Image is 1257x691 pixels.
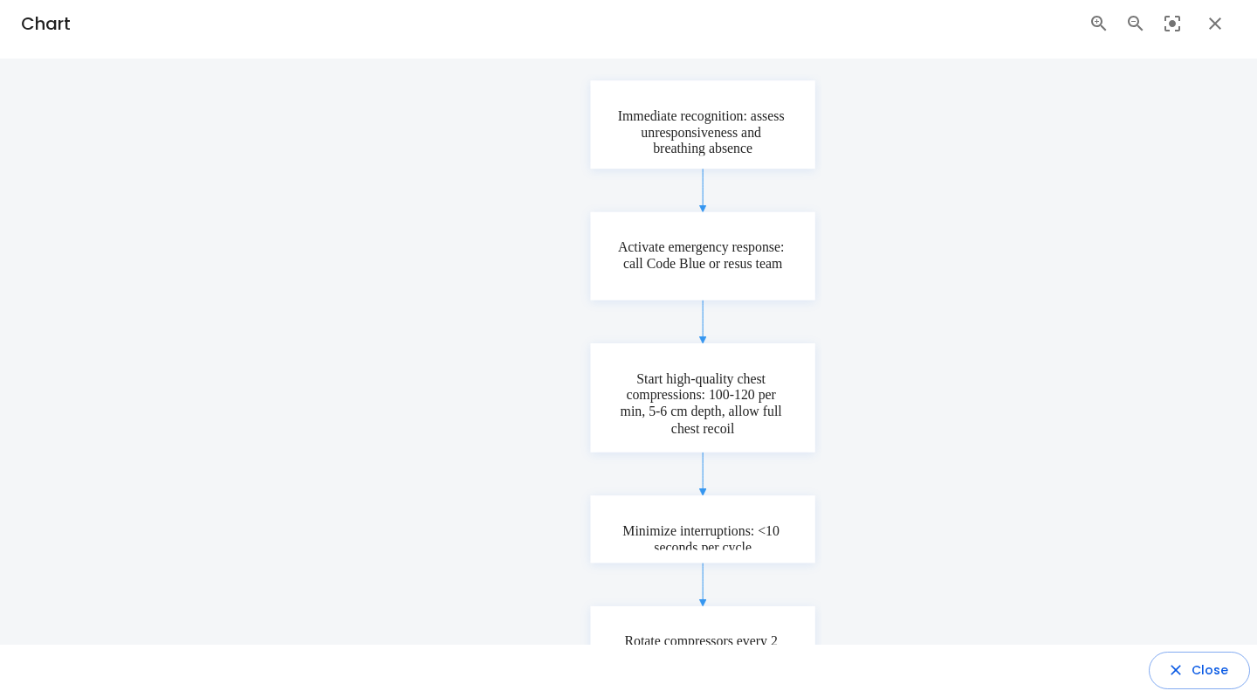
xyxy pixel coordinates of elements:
button: Reset Zoom [1157,9,1187,38]
button: Zoom Out [1121,9,1151,38]
p: Activate emergency response: call Code Blue or resus team [616,238,789,272]
p: Minimize interruptions: <10 seconds per cycle [616,522,789,556]
button: Close [1149,652,1250,689]
p: Start high-quality chest compressions: 100-120 per min, 5-6 cm depth, allow full chest recoil [616,370,789,437]
p: Immediate recognition: assess unresponsiveness and breathing absence [616,107,789,157]
h6: Chart [21,10,71,38]
p: Rotate compressors every 2 min or every 200 compressions [616,633,789,683]
button: Zoom In [1084,9,1114,38]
